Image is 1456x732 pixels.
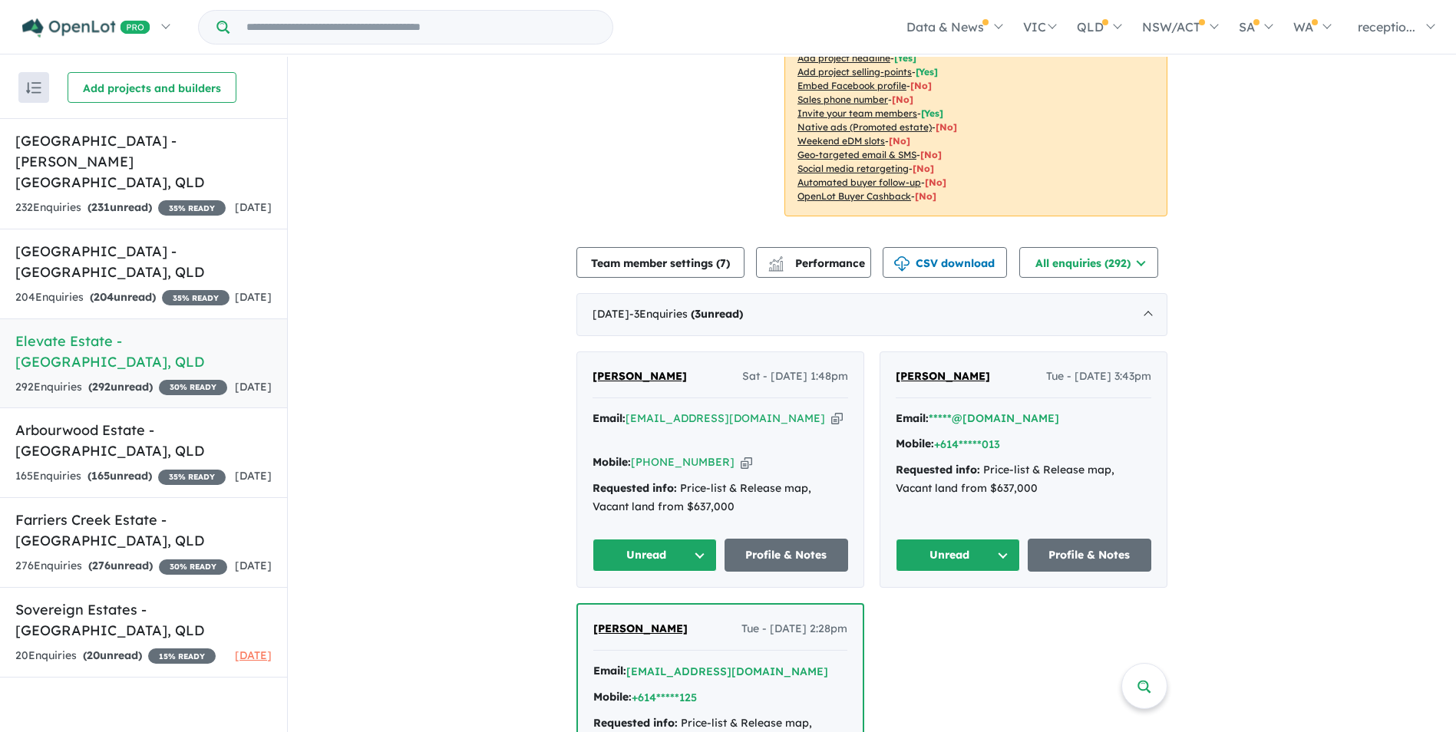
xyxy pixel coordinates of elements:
span: 20 [87,648,100,662]
strong: ( unread) [83,648,142,662]
button: Copy [831,411,843,427]
a: [EMAIL_ADDRESS][DOMAIN_NAME] [626,411,825,425]
input: Try estate name, suburb, builder or developer [233,11,609,44]
span: 35 % READY [162,290,229,305]
span: [ Yes ] [894,52,916,64]
strong: Requested info: [896,463,980,476]
div: 20 Enquir ies [15,647,216,665]
strong: Requested info: [593,716,678,730]
u: Add project selling-points [797,66,912,77]
span: 35 % READY [158,470,226,485]
u: Embed Facebook profile [797,80,906,91]
div: 165 Enquir ies [15,467,226,486]
h5: [GEOGRAPHIC_DATA] - [GEOGRAPHIC_DATA] , QLD [15,241,272,282]
span: [No] [889,135,910,147]
div: 292 Enquir ies [15,378,227,397]
div: [DATE] [576,293,1167,336]
button: [EMAIL_ADDRESS][DOMAIN_NAME] [626,664,828,680]
span: 30 % READY [159,380,227,395]
img: sort.svg [26,82,41,94]
span: [PERSON_NAME] [593,622,688,635]
strong: ( unread) [88,559,153,572]
img: Openlot PRO Logo White [22,18,150,38]
u: Invite your team members [797,107,917,119]
span: [DATE] [235,200,272,214]
span: [DATE] [235,380,272,394]
strong: ( unread) [87,469,152,483]
button: Add projects and builders [68,72,236,103]
a: [PERSON_NAME] [896,368,990,386]
span: 3 [695,307,701,321]
button: Unread [896,539,1020,572]
u: Weekend eDM slots [797,135,885,147]
u: Sales phone number [797,94,888,105]
u: Add project headline [797,52,890,64]
span: receptio... [1358,19,1415,35]
strong: ( unread) [691,307,743,321]
strong: ( unread) [90,290,156,304]
span: 30 % READY [159,559,227,575]
span: [ No ] [910,80,932,91]
span: 7 [720,256,726,270]
span: Tue - [DATE] 2:28pm [741,620,847,638]
a: [PHONE_NUMBER] [631,455,735,469]
h5: Farriers Creek Estate - [GEOGRAPHIC_DATA] , QLD [15,509,272,551]
span: [ No ] [892,94,913,105]
div: 232 Enquir ies [15,199,226,217]
u: Social media retargeting [797,163,909,174]
strong: ( unread) [88,380,153,394]
button: CSV download [883,247,1007,278]
span: Tue - [DATE] 3:43pm [1046,368,1151,386]
span: - 3 Enquir ies [629,307,743,321]
span: [DATE] [235,648,272,662]
div: 204 Enquir ies [15,289,229,307]
img: download icon [894,256,910,272]
span: [DATE] [235,290,272,304]
strong: Mobile: [896,437,934,450]
span: 204 [94,290,114,304]
span: [No] [915,190,936,202]
span: [No] [936,121,957,133]
span: 292 [92,380,111,394]
button: Unread [593,539,717,572]
span: 165 [91,469,110,483]
a: [PERSON_NAME] [593,368,687,386]
span: [PERSON_NAME] [896,369,990,383]
u: Native ads (Promoted estate) [797,121,932,133]
button: Copy [741,454,752,470]
h5: [GEOGRAPHIC_DATA] - [PERSON_NAME][GEOGRAPHIC_DATA] , QLD [15,130,272,193]
h5: Arbourwood Estate - [GEOGRAPHIC_DATA] , QLD [15,420,272,461]
button: All enquiries (292) [1019,247,1158,278]
strong: Mobile: [593,690,632,704]
span: 231 [91,200,110,214]
span: [ Yes ] [921,107,943,119]
button: Performance [756,247,871,278]
strong: Email: [593,411,626,425]
span: [No] [913,163,934,174]
strong: Email: [896,411,929,425]
a: Profile & Notes [1028,539,1152,572]
img: bar-chart.svg [768,261,784,271]
span: 35 % READY [158,200,226,216]
span: [DATE] [235,469,272,483]
span: [PERSON_NAME] [593,369,687,383]
button: Team member settings (7) [576,247,745,278]
u: OpenLot Buyer Cashback [797,190,911,202]
span: [ Yes ] [916,66,938,77]
span: Performance [771,256,865,270]
h5: Sovereign Estates - [GEOGRAPHIC_DATA] , QLD [15,599,272,641]
strong: Mobile: [593,455,631,469]
span: 15 % READY [148,648,216,664]
div: 276 Enquir ies [15,557,227,575]
strong: Requested info: [593,481,677,495]
span: [No] [920,149,942,160]
span: Sat - [DATE] 1:48pm [742,368,848,386]
a: Profile & Notes [725,539,849,572]
div: Price-list & Release map, Vacant land from $637,000 [593,480,848,516]
div: Price-list & Release map, Vacant land from $637,000 [896,461,1151,498]
strong: Email: [593,664,626,678]
span: 276 [92,559,111,572]
h5: Elevate Estate - [GEOGRAPHIC_DATA] , QLD [15,331,272,372]
img: line-chart.svg [769,256,783,265]
strong: ( unread) [87,200,152,214]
